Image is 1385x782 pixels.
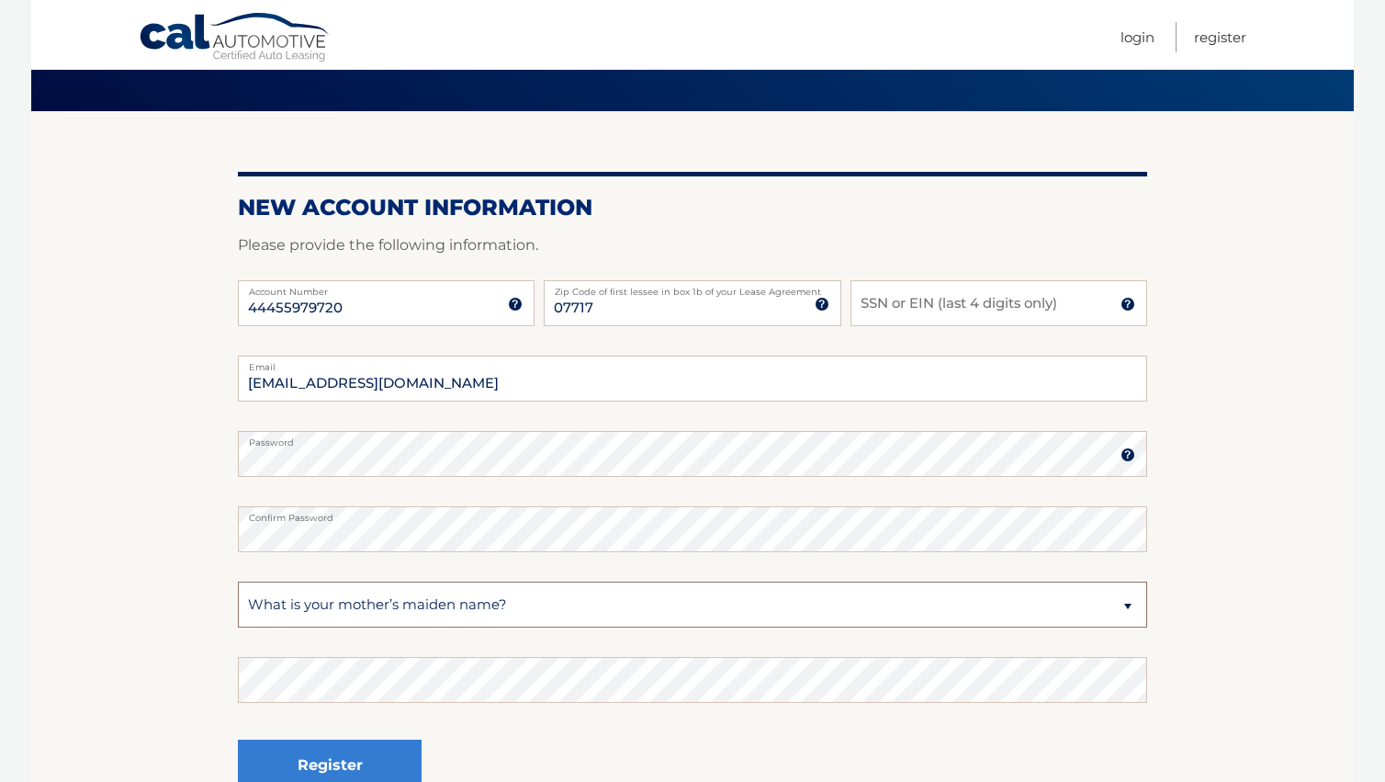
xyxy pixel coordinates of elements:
p: Please provide the following information. [238,232,1147,258]
a: Register [1194,22,1246,52]
label: Email [238,356,1147,370]
label: Password [238,431,1147,446]
input: Zip Code [544,280,840,326]
img: tooltip.svg [1120,448,1135,462]
label: Confirm Password [238,506,1147,521]
img: tooltip.svg [508,297,523,312]
input: Email [238,356,1147,402]
h2: New Account Information [238,194,1147,221]
img: tooltip.svg [1120,297,1135,312]
input: Account Number [238,280,535,326]
label: Zip Code of first lessee in box 1b of your Lease Agreement [544,280,840,295]
a: Login [1120,22,1154,52]
input: SSN or EIN (last 4 digits only) [850,280,1147,326]
label: Account Number [238,280,535,295]
img: tooltip.svg [815,297,829,312]
a: Cal Automotive [139,12,332,65]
